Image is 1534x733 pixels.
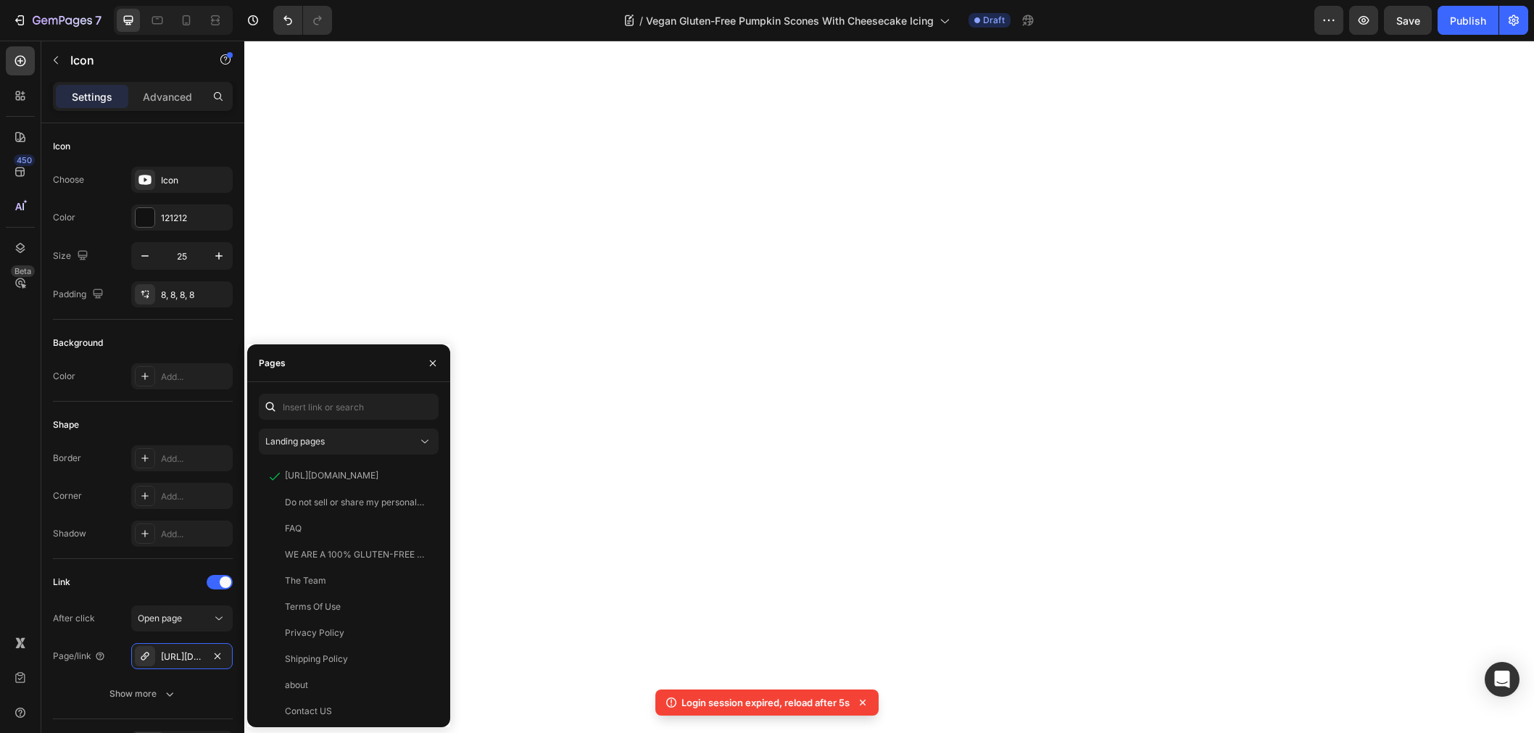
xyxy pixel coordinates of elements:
div: WE ARE A 100% GLUTEN-FREE BAKERY [285,548,424,561]
p: Icon [70,51,194,69]
div: Show more [109,687,177,701]
div: Page/link [53,650,106,663]
div: 450 [14,154,35,166]
div: Add... [161,490,229,503]
div: Beta [11,265,35,277]
div: Shape [53,418,79,431]
div: 8, 8, 8, 8 [161,289,229,302]
button: Landing pages [259,428,439,455]
div: Shadow [53,527,86,540]
div: Terms Of Use [285,600,341,613]
div: The Team [285,574,326,587]
p: Login session expired, reload after 5s [681,695,850,710]
div: Add... [161,528,229,541]
p: 7 [95,12,101,29]
input: Insert link or search [259,394,439,420]
div: Color [53,211,75,224]
div: Publish [1450,13,1486,28]
div: Size [53,247,91,266]
div: Icon [53,140,70,153]
div: Icon [161,174,229,187]
button: Save [1384,6,1432,35]
div: Border [53,452,81,465]
div: 121212 [161,212,229,225]
span: Landing pages [265,436,325,447]
div: Pages [259,357,286,370]
div: Background [53,336,103,349]
div: Open Intercom Messenger [1485,662,1520,697]
div: Corner [53,489,82,502]
div: FAQ [285,522,302,535]
span: Open page [138,613,182,624]
div: Shipping Policy [285,653,348,666]
div: Link [53,576,70,589]
div: [URL][DOMAIN_NAME] [161,650,203,663]
div: Add... [161,452,229,465]
div: Color [53,370,75,383]
p: Advanced [143,89,192,104]
p: Settings [72,89,112,104]
div: Undo/Redo [273,6,332,35]
div: [URL][DOMAIN_NAME] [285,469,378,482]
div: Do not sell or share my personal information [285,496,424,509]
div: Padding [53,285,107,305]
button: Open page [131,605,233,631]
span: Save [1396,15,1420,27]
span: / [639,13,643,28]
span: Vegan Gluten-Free Pumpkin Scones With Cheesecake Icing [646,13,934,28]
button: Publish [1438,6,1498,35]
div: After click [53,612,95,625]
span: Draft [983,14,1005,27]
button: Show more [53,681,233,707]
div: about [285,679,308,692]
div: Add... [161,370,229,384]
div: Privacy Policy [285,626,344,639]
div: Contact US [285,705,332,718]
button: 7 [6,6,108,35]
div: Choose [53,173,84,186]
